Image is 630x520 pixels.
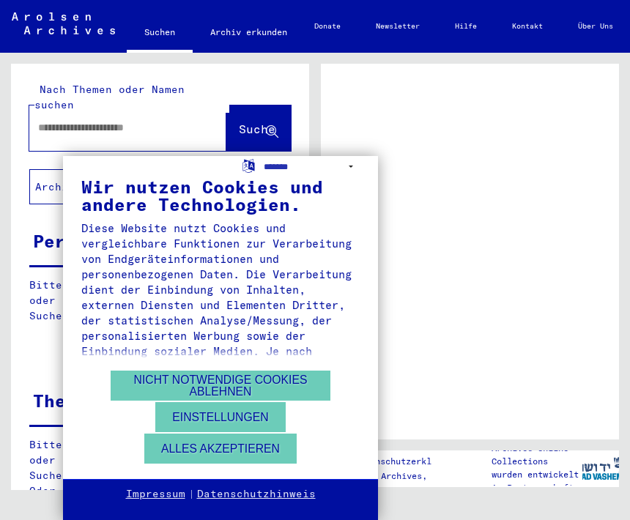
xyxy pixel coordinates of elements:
button: Alles akzeptieren [144,434,297,464]
button: Einstellungen [155,402,285,432]
select: Sprache auswählen [264,156,360,177]
a: Impressum [126,487,185,502]
a: Datenschutzhinweis [197,487,316,502]
label: Sprache auswählen [241,158,256,172]
button: Nicht notwendige Cookies ablehnen [111,371,330,401]
div: Wir nutzen Cookies und andere Technologien. [81,178,360,213]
